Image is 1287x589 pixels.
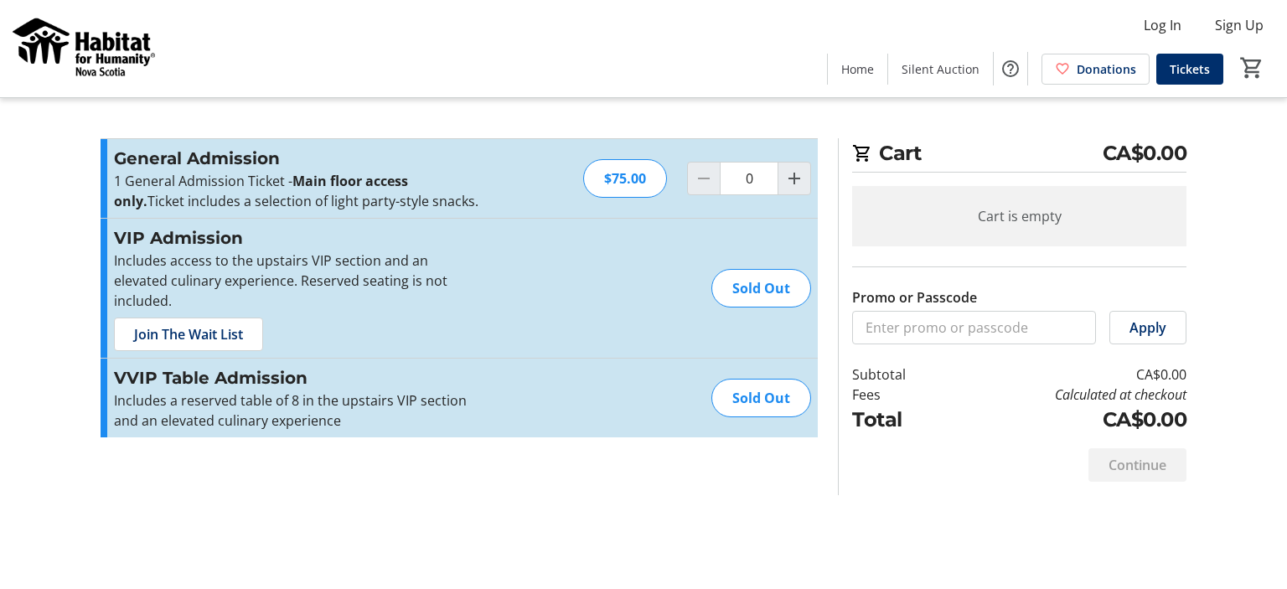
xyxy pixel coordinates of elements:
input: General Admission Quantity [720,162,778,195]
span: Home [841,60,874,78]
div: Sold Out [711,269,811,307]
button: Cart [1237,53,1267,83]
a: Donations [1041,54,1150,85]
span: Log In [1144,15,1181,35]
div: Cart is empty [852,186,1186,246]
td: Calculated at checkout [949,385,1186,405]
span: Donations [1077,60,1136,78]
p: 1 General Admission Ticket - Ticket includes a selection of light party-style snacks. [114,171,480,211]
button: Help [994,52,1027,85]
h3: General Admission [114,146,480,171]
p: Includes a reserved table of 8 in the upstairs VIP section and an elevated culinary experience [114,390,480,431]
td: CA$0.00 [949,364,1186,385]
span: Tickets [1170,60,1210,78]
label: Promo or Passcode [852,287,977,307]
img: Habitat for Humanity Nova Scotia's Logo [10,7,159,90]
a: Home [828,54,887,85]
span: Silent Auction [902,60,979,78]
span: Apply [1129,318,1166,338]
span: Sign Up [1215,15,1264,35]
button: Increment by one [778,163,810,194]
td: Fees [852,385,949,405]
td: CA$0.00 [949,405,1186,435]
td: Total [852,405,949,435]
div: $75.00 [583,159,667,198]
h2: Cart [852,138,1186,173]
button: Sign Up [1202,12,1277,39]
td: Subtotal [852,364,949,385]
h3: VIP Admission [114,225,480,251]
span: CA$0.00 [1103,138,1187,168]
a: Tickets [1156,54,1223,85]
h3: VVIP Table Admission [114,365,480,390]
input: Enter promo or passcode [852,311,1096,344]
p: Includes access to the upstairs VIP section and an elevated culinary experience. Reserved seating... [114,251,480,311]
button: Log In [1130,12,1195,39]
span: Join The Wait List [134,324,243,344]
button: Join The Wait List [114,318,263,351]
div: Sold Out [711,379,811,417]
a: Silent Auction [888,54,993,85]
button: Apply [1109,311,1186,344]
